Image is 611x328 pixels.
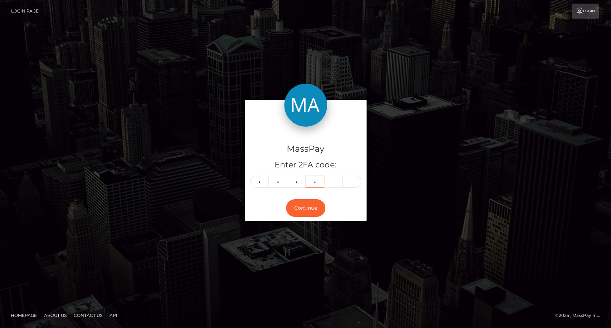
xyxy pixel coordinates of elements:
a: Login [572,4,599,19]
div: © 2025 , MassPay Inc. [555,312,606,319]
a: About Us [41,310,69,321]
a: Contact Us [71,310,105,321]
h4: MassPay [250,143,361,155]
a: API [107,310,120,321]
h5: Enter 2FA code: [250,160,361,171]
a: Homepage [8,310,40,321]
img: MassPay [284,84,327,127]
button: Continue [286,199,325,217]
a: Login Page [11,4,39,19]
